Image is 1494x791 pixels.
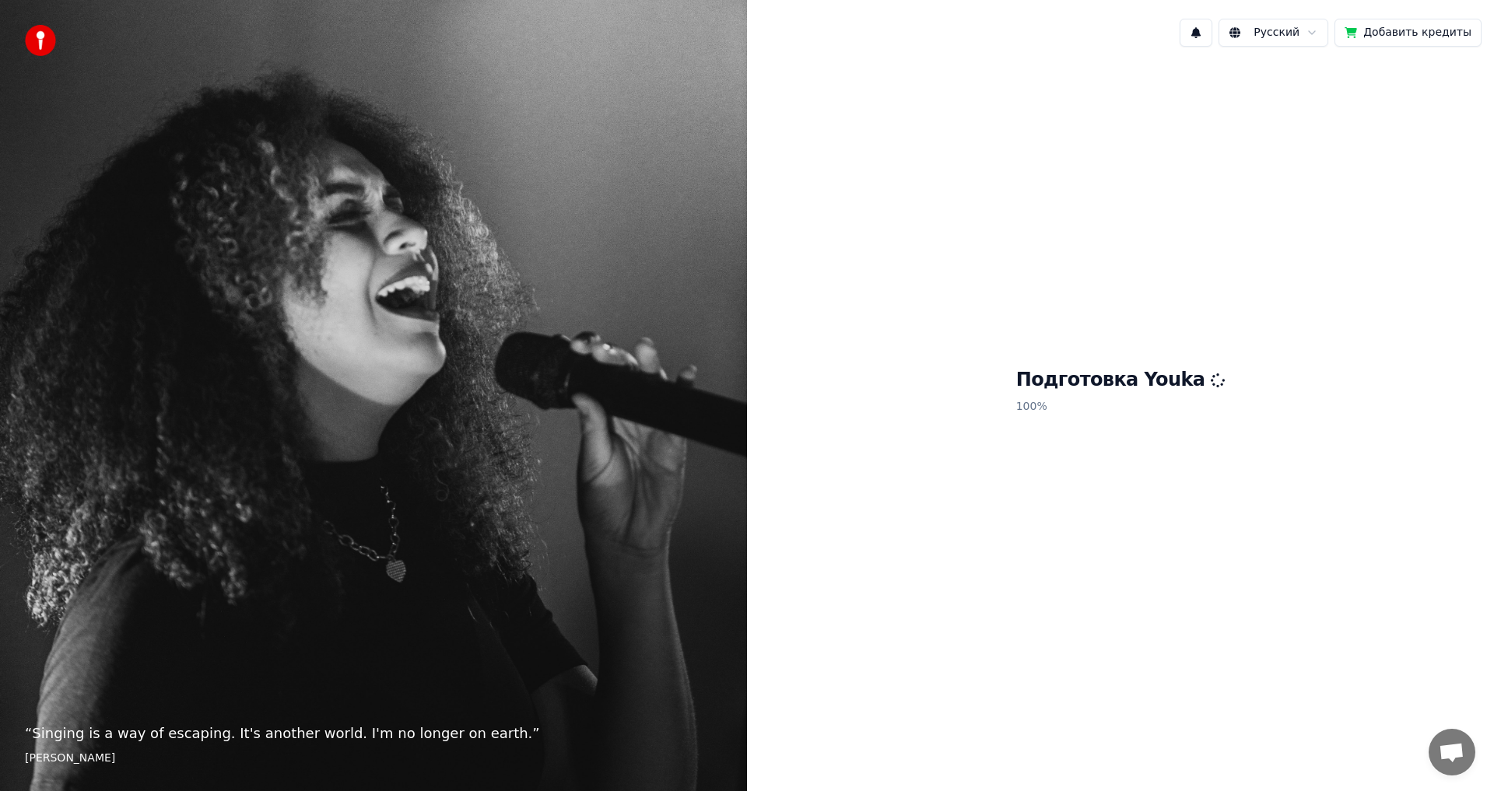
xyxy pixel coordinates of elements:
p: 100 % [1016,393,1226,421]
h1: Подготовка Youka [1016,368,1226,393]
img: youka [25,25,56,56]
div: Открытый чат [1429,729,1475,775]
button: Добавить кредиты [1334,19,1482,47]
footer: [PERSON_NAME] [25,751,722,766]
p: “ Singing is a way of escaping. It's another world. I'm no longer on earth. ” [25,723,722,744]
